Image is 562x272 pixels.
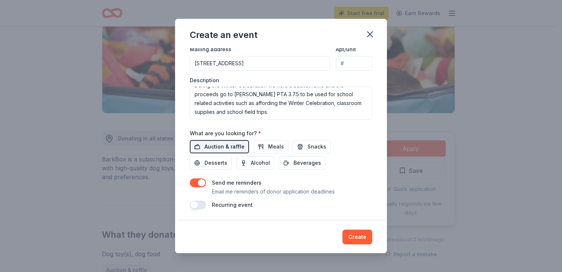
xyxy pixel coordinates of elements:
label: Apt/unit [336,46,356,53]
label: Mailing address [190,46,231,53]
label: Description [190,77,219,84]
label: Send me reminders [212,179,262,186]
input: # [336,56,372,71]
button: Create [342,230,372,244]
span: Meals [268,142,284,151]
button: Snacks [293,140,331,153]
span: Auction & raffle [204,142,245,151]
label: Recurring event [212,202,253,208]
span: Alcohol [251,158,270,167]
textarea: During the Winter Celebration we hold a basket raffle and the proceeds go to [PERSON_NAME] PTA 3.... [190,87,372,120]
p: Email me reminders of donor application deadlines [212,187,335,196]
div: Create an event [190,29,257,41]
button: Desserts [190,156,232,170]
span: Beverages [294,158,321,167]
span: Snacks [307,142,326,151]
button: Alcohol [236,156,274,170]
button: Beverages [279,156,326,170]
label: What are you looking for? [190,130,261,137]
span: Desserts [204,158,227,167]
input: Enter a US address [190,56,330,71]
button: Auction & raffle [190,140,249,153]
button: Meals [253,140,288,153]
